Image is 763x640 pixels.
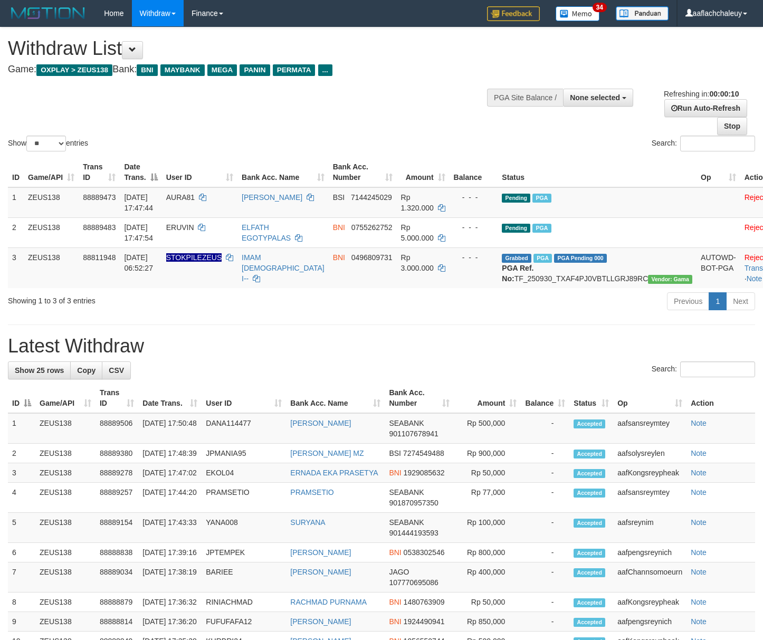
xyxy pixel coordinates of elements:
[138,483,202,513] td: [DATE] 17:44:20
[8,413,35,444] td: 1
[96,463,138,483] td: 88889278
[389,568,409,576] span: JAGO
[138,513,202,543] td: [DATE] 17:43:33
[454,222,494,233] div: - - -
[454,483,521,513] td: Rp 77,000
[664,90,739,98] span: Refreshing in:
[389,499,438,507] span: Copy 901870957350 to clipboard
[502,194,530,203] span: Pending
[96,543,138,562] td: 88888838
[389,518,424,527] span: SEABANK
[389,488,424,496] span: SEABANK
[404,469,445,477] span: Copy 1929085632 to clipboard
[389,578,438,587] span: Copy 107770695086 to clipboard
[237,157,329,187] th: Bank Acc. Name: activate to sort column ascending
[138,562,202,593] td: [DATE] 17:38:19
[8,336,755,357] h1: Latest Withdraw
[389,529,438,537] span: Copy 901444193593 to clipboard
[521,562,569,593] td: -
[138,444,202,463] td: [DATE] 17:48:39
[351,253,393,262] span: Copy 0496809731 to clipboard
[96,513,138,543] td: 88889154
[502,224,530,233] span: Pending
[96,444,138,463] td: 88889380
[26,136,66,151] select: Showentries
[616,6,669,21] img: panduan.png
[8,187,24,218] td: 1
[8,5,88,21] img: MOTION_logo.png
[96,562,138,593] td: 88889034
[569,383,613,413] th: Status: activate to sort column ascending
[574,519,605,528] span: Accepted
[242,253,325,283] a: IMAM [DEMOGRAPHIC_DATA] I--
[160,64,205,76] span: MAYBANK
[680,361,755,377] input: Search:
[8,543,35,562] td: 6
[648,275,692,284] span: Vendor URL: https://trx31.1velocity.biz
[202,513,286,543] td: YANA008
[613,513,686,543] td: aafsreynim
[290,548,351,557] a: [PERSON_NAME]
[35,383,96,413] th: Game/API: activate to sort column ascending
[574,618,605,627] span: Accepted
[404,598,445,606] span: Copy 1480763909 to clipboard
[138,383,202,413] th: Date Trans.: activate to sort column ascending
[290,518,325,527] a: SURYANA
[83,193,116,202] span: 88889473
[202,612,286,632] td: FUFUFAFA12
[202,463,286,483] td: EKOL04
[389,419,424,427] span: SEABANK
[8,38,498,59] h1: Withdraw List
[521,612,569,632] td: -
[290,449,364,457] a: [PERSON_NAME] MZ
[290,568,351,576] a: [PERSON_NAME]
[290,469,378,477] a: ERNADA EKA PRASETYA
[8,247,24,288] td: 3
[574,489,605,498] span: Accepted
[498,157,697,187] th: Status
[613,543,686,562] td: aafpengsreynich
[686,383,755,413] th: Action
[487,89,563,107] div: PGA Site Balance /
[79,157,120,187] th: Trans ID: activate to sort column ascending
[593,3,607,12] span: 34
[487,6,540,21] img: Feedback.jpg
[726,292,755,310] a: Next
[8,463,35,483] td: 3
[96,483,138,513] td: 88889257
[109,366,124,375] span: CSV
[333,193,345,202] span: BSI
[403,449,444,457] span: Copy 7274549488 to clipboard
[574,419,605,428] span: Accepted
[574,469,605,478] span: Accepted
[574,450,605,458] span: Accepted
[498,247,697,288] td: TF_250930_TXAF4PJ0VBTLLGRJ89RC
[613,463,686,483] td: aafKongsreypheak
[389,617,401,626] span: BNI
[521,483,569,513] td: -
[574,598,605,607] span: Accepted
[137,64,157,76] span: BNI
[333,253,345,262] span: BNI
[273,64,316,76] span: PERMATA
[202,543,286,562] td: JPTEMPEK
[574,549,605,558] span: Accepted
[401,223,434,242] span: Rp 5.000.000
[533,254,552,263] span: Marked by aafsreyleap
[102,361,131,379] a: CSV
[24,157,79,187] th: Game/API: activate to sort column ascending
[351,193,392,202] span: Copy 7144245029 to clipboard
[613,444,686,463] td: aafsolysreylen
[454,444,521,463] td: Rp 900,000
[24,187,79,218] td: ZEUS138
[502,254,531,263] span: Grabbed
[35,483,96,513] td: ZEUS138
[8,157,24,187] th: ID
[521,413,569,444] td: -
[521,593,569,612] td: -
[521,444,569,463] td: -
[8,483,35,513] td: 4
[454,562,521,593] td: Rp 400,000
[613,383,686,413] th: Op: activate to sort column ascending
[401,253,434,272] span: Rp 3.000.000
